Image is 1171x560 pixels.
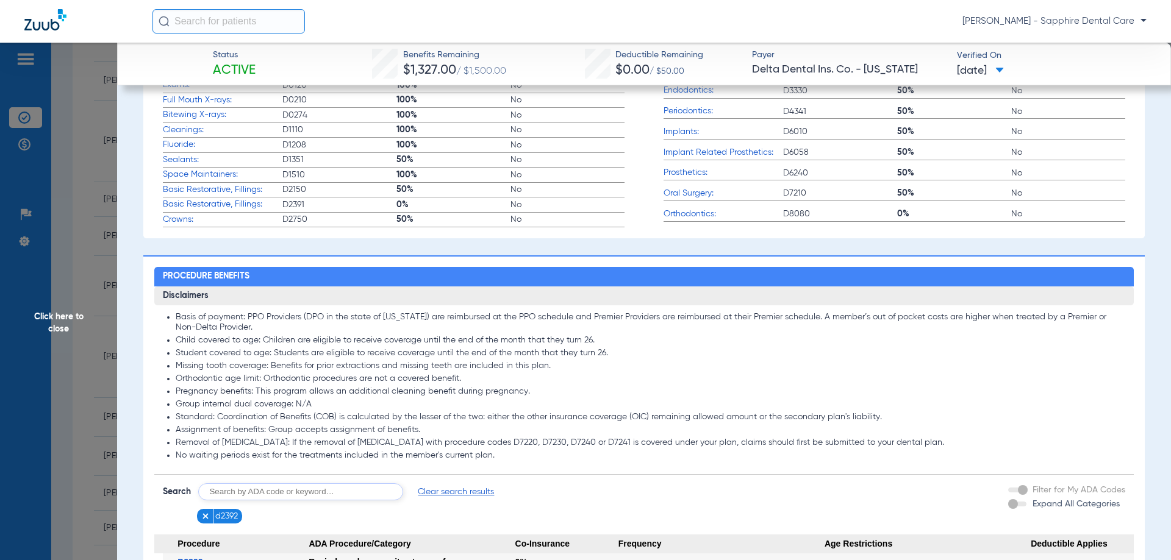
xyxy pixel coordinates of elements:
span: No [510,213,625,225]
span: Full Mouth X-rays: [163,94,282,107]
span: No [1011,208,1125,220]
span: No [510,124,625,136]
li: Pregnancy benefits: This program allows an additional cleaning benefit during pregnancy. [176,386,1126,397]
span: 100% [396,109,510,121]
span: No [510,199,625,211]
span: Endodontics: [664,84,783,97]
span: Orthodontics: [664,208,783,221]
span: ADA Procedure/Category [309,534,515,554]
span: D7210 [783,187,897,199]
span: 50% [897,105,1011,118]
iframe: Chat Widget [1110,502,1171,560]
span: Age Restrictions [825,534,1031,554]
span: No [510,169,625,181]
span: Payer [752,49,947,62]
span: / $1,500.00 [456,66,506,76]
span: D3330 [783,85,897,97]
span: Deductible Applies [1031,534,1134,554]
li: Child covered to age: Children are eligible to receive coverage until the end of the month that t... [176,335,1126,346]
span: 0% [897,208,1011,220]
span: Procedure [154,534,309,554]
li: Removal of [MEDICAL_DATA]: If the removal of [MEDICAL_DATA] with procedure codes D7220, D7230, D7... [176,438,1126,448]
span: 100% [396,124,510,136]
span: 100% [396,94,510,106]
li: Standard: Coordination of Benefits (COB) is calculated by the lesser of the two: either the other... [176,412,1126,423]
span: D1510 [282,169,396,181]
span: No [510,154,625,166]
li: Orthodontic age limit: Orthodontic procedures are not a covered benefit. [176,374,1126,385]
span: No [1011,167,1125,179]
span: No [510,94,625,106]
span: Active [213,62,256,79]
span: No [510,109,625,121]
span: Delta Dental Ins. Co. - [US_STATE] [752,62,947,77]
span: D1351 [282,154,396,166]
li: Assignment of benefits: Group accepts assignment of benefits. [176,425,1126,436]
span: No [1011,105,1125,118]
label: Filter for My ADA Codes [1030,484,1125,497]
span: Periodontics: [664,105,783,118]
span: D0274 [282,109,396,121]
span: Cleanings: [163,124,282,136]
span: Search [163,486,191,498]
span: 50% [396,183,510,196]
img: Zuub Logo [24,9,66,30]
span: 50% [897,85,1011,97]
li: No waiting periods exist for the treatments included in the member's current plan. [176,450,1126,461]
li: Group internal dual coverage: N/A [176,399,1126,410]
span: Expand All Categories [1033,500,1120,508]
span: Crowns: [163,213,282,226]
span: D1208 [282,139,396,151]
span: 100% [396,139,510,151]
span: D0210 [282,94,396,106]
h2: Procedure Benefits [154,267,1134,286]
span: D6058 [783,146,897,158]
span: D8080 [783,208,897,220]
span: 50% [396,154,510,166]
span: 50% [396,213,510,225]
li: Missing tooth coverage: Benefits for prior extractions and missing teeth are included in this plan. [176,361,1126,372]
span: 50% [897,146,1011,158]
span: No [1011,187,1125,199]
li: Basis of payment: PPO Providers (DPO in the state of [US_STATE]) are reimbursed at the PPO schedu... [176,312,1126,333]
span: 100% [396,169,510,181]
span: Prosthetics: [664,166,783,179]
img: x.svg [201,512,210,520]
input: Search by ADA code or keyword… [198,483,403,500]
span: Basic Restorative, Fillings: [163,183,282,196]
span: Sealants: [163,154,282,166]
span: D6240 [783,167,897,179]
span: No [1011,146,1125,158]
span: No [510,139,625,151]
span: Implants: [664,126,783,138]
span: No [1011,126,1125,138]
li: Student covered to age: Students are eligible to receive coverage until the end of the month that... [176,348,1126,359]
input: Search for patients [152,9,305,34]
span: D2750 [282,213,396,225]
span: 50% [897,126,1011,138]
span: Clear search results [418,486,494,498]
h3: Disclaimers [154,286,1134,306]
span: 0% [396,199,510,211]
span: Frequency [618,534,825,554]
span: $0.00 [615,64,650,77]
span: [PERSON_NAME] - Sapphire Dental Care [962,15,1147,27]
span: Implant Related Prosthetics: [664,146,783,159]
span: D2150 [282,183,396,196]
span: Status [213,49,256,62]
span: No [510,183,625,196]
span: d2392 [215,510,238,522]
span: D6010 [783,126,897,138]
span: [DATE] [957,63,1004,79]
span: Verified On [957,49,1151,62]
span: Oral Surgery: [664,187,783,200]
span: Co-Insurance [515,534,618,554]
span: D4341 [783,105,897,118]
span: D2391 [282,199,396,211]
span: Basic Restorative, Fillings: [163,198,282,211]
span: Bitewing X-rays: [163,108,282,121]
span: Deductible Remaining [615,49,703,62]
span: 50% [897,187,1011,199]
span: / $50.00 [650,67,684,76]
